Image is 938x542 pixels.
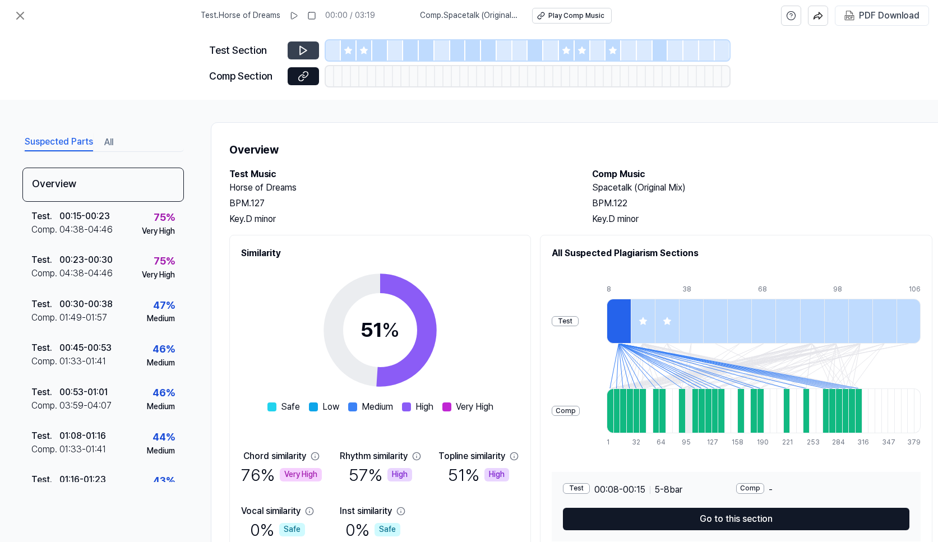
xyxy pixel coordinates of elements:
[833,285,857,294] div: 98
[382,318,400,342] span: %
[59,210,110,223] div: 00:15 - 00:23
[707,438,714,447] div: 127
[607,438,613,447] div: 1
[592,197,932,210] div: BPM. 122
[209,43,281,59] div: Test Section
[361,315,400,345] div: 51
[592,181,932,194] h2: Spacetalk (Original Mix)
[147,446,175,457] div: Medium
[563,508,909,530] button: Go to this section
[209,68,281,85] div: Comp Section
[154,210,175,226] div: 75 %
[280,468,322,481] div: Very High
[31,355,59,368] div: Comp .
[104,133,113,151] button: All
[322,400,339,414] span: Low
[607,285,631,294] div: 8
[31,298,59,311] div: Test .
[456,400,493,414] span: Very High
[657,438,663,447] div: 64
[438,450,505,463] div: Topline similarity
[279,523,305,536] div: Safe
[907,438,921,447] div: 379
[243,450,306,463] div: Chord similarity
[552,406,580,416] div: Comp
[59,355,106,368] div: 01:33 - 01:41
[592,168,932,181] h2: Comp Music
[859,8,919,23] div: PDF Download
[59,429,106,443] div: 01:08 - 01:16
[682,438,689,447] div: 95
[632,438,639,447] div: 32
[229,212,570,226] div: Key. D minor
[857,438,864,447] div: 316
[153,298,175,314] div: 47 %
[31,267,59,280] div: Comp .
[229,197,570,210] div: BPM. 127
[844,11,854,21] img: PDF Download
[31,253,59,267] div: Test .
[59,443,106,456] div: 01:33 - 01:41
[362,400,393,414] span: Medium
[31,341,59,355] div: Test .
[59,386,108,399] div: 00:53 - 01:01
[241,504,301,518] div: Vocal similarity
[655,483,682,497] span: 5 - 8 bar
[201,10,280,21] span: Test . Horse of Dreams
[594,483,645,497] span: 00:08 - 00:15
[31,311,59,325] div: Comp .
[147,401,175,413] div: Medium
[31,473,59,487] div: Test .
[786,10,796,21] svg: help
[31,210,59,223] div: Test .
[250,518,305,541] div: 0 %
[154,253,175,270] div: 75 %
[31,429,59,443] div: Test .
[59,298,113,311] div: 00:30 - 00:38
[548,11,604,21] div: Play Comp Music
[387,468,412,481] div: High
[757,438,764,447] div: 190
[532,8,612,24] button: Play Comp Music
[552,316,579,327] div: Test
[31,399,59,413] div: Comp .
[59,473,106,487] div: 01:16 - 01:23
[25,133,93,151] button: Suspected Parts
[807,438,814,447] div: 253
[229,168,570,181] h2: Test Music
[59,341,112,355] div: 00:45 - 00:53
[415,400,433,414] span: High
[147,358,175,369] div: Medium
[832,438,839,447] div: 284
[340,450,408,463] div: Rhythm similarity
[31,223,59,237] div: Comp .
[59,223,113,237] div: 04:38 - 04:46
[340,504,392,518] div: Inst similarity
[592,212,932,226] div: Key. D minor
[229,181,570,194] h2: Horse of Dreams
[153,473,175,489] div: 43 %
[59,399,112,413] div: 03:59 - 04:07
[147,313,175,325] div: Medium
[375,523,400,536] div: Safe
[842,6,922,25] button: PDF Download
[59,311,107,325] div: 01:49 - 01:57
[241,247,519,260] h2: Similarity
[325,10,375,21] div: 00:00 / 03:19
[732,438,738,447] div: 158
[31,386,59,399] div: Test .
[782,438,789,447] div: 221
[813,11,823,21] img: share
[484,468,509,481] div: High
[59,253,113,267] div: 00:23 - 00:30
[142,226,175,237] div: Very High
[153,385,175,401] div: 46 %
[909,285,921,294] div: 106
[682,285,706,294] div: 38
[563,483,590,494] div: Test
[448,463,509,487] div: 51 %
[59,267,113,280] div: 04:38 - 04:46
[153,341,175,358] div: 46 %
[281,400,300,414] span: Safe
